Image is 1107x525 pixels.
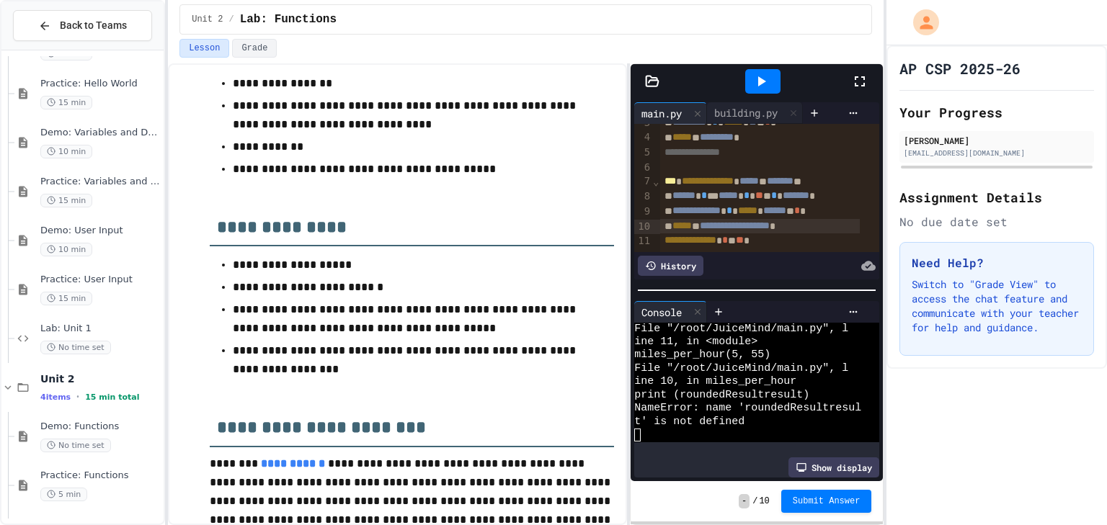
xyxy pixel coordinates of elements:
span: 15 min [40,96,92,109]
div: 11 [634,234,652,249]
span: miles_per_hour(5, 55) [634,349,770,362]
p: Switch to "Grade View" to access the chat feature and communicate with your teacher for help and ... [912,277,1082,335]
button: Grade [232,39,277,58]
span: 10 [759,495,769,507]
span: • [76,391,79,403]
span: / [752,495,757,507]
div: building.py [707,102,803,124]
span: print (roundedResultresult) [634,389,809,402]
span: - [739,494,750,508]
span: Practice: Variables and Data Types [40,176,161,188]
div: History [638,256,703,276]
h2: Assignment Details [899,187,1094,207]
div: 9 [634,205,652,220]
span: 4 items [40,392,71,402]
button: Submit Answer [781,490,872,513]
div: Show display [788,457,879,477]
div: 10 [634,220,652,235]
div: 6 [634,161,652,175]
span: t' is not defined [634,416,744,428]
div: [PERSON_NAME] [904,134,1090,147]
span: Practice: User Input [40,274,161,286]
span: File "/root/JuiceMind/main.py", l [634,323,848,336]
div: [EMAIL_ADDRESS][DOMAIN_NAME] [904,148,1090,158]
span: NameError: name 'roundedResultresul [634,402,861,415]
button: Lesson [179,39,229,58]
span: Back to Teams [60,18,127,33]
div: 5 [634,145,652,161]
span: Demo: Variables and Data Types [40,127,161,139]
div: No due date set [899,213,1094,230]
div: 4 [634,130,652,145]
span: No time set [40,341,111,354]
button: Back to Teams [13,10,152,41]
span: 15 min total [85,392,139,402]
h1: AP CSP 2025-26 [899,58,1021,78]
span: ine 11, in <module> [634,336,757,349]
span: 15 min [40,292,92,305]
div: building.py [707,105,785,120]
div: Console [634,305,689,320]
span: / [228,14,234,25]
span: Submit Answer [793,495,861,507]
div: 7 [634,174,652,189]
div: My Account [898,6,943,39]
span: File "/root/JuiceMind/main.py", l [634,362,848,375]
span: 10 min [40,145,92,158]
span: Demo: Functions [40,421,161,433]
div: Console [634,301,707,323]
span: 5 min [40,488,87,501]
span: Unit 2 [40,372,161,385]
span: Unit 2 [192,14,223,25]
span: Lab: Unit 1 [40,323,161,335]
span: Practice: Hello World [40,78,161,90]
span: Demo: User Input [40,225,161,237]
span: Fold line [652,176,659,187]
span: Practice: Functions [40,470,161,482]
div: main.py [634,106,689,121]
span: No time set [40,439,111,452]
div: main.py [634,102,707,124]
div: 8 [634,189,652,205]
span: 15 min [40,194,92,207]
span: Lab: Functions [240,11,337,28]
span: ine 10, in miles_per_hour [634,375,796,388]
span: 10 min [40,243,92,256]
h2: Your Progress [899,102,1094,122]
h3: Need Help? [912,254,1082,272]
